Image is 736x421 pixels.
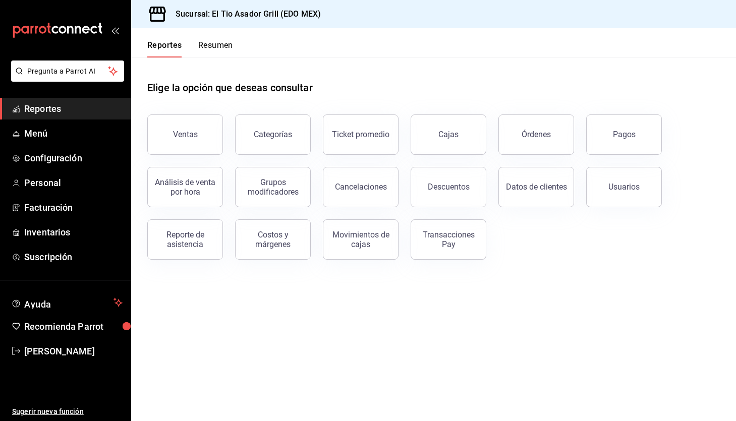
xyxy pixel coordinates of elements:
[613,130,636,139] div: Pagos
[411,219,486,260] button: Transacciones Pay
[24,320,123,333] span: Recomienda Parrot
[24,296,109,309] span: Ayuda
[27,66,108,77] span: Pregunta a Parrot AI
[235,114,311,155] button: Categorías
[11,61,124,82] button: Pregunta a Parrot AI
[254,130,292,139] div: Categorías
[242,230,304,249] div: Costos y márgenes
[24,176,123,190] span: Personal
[335,182,387,192] div: Cancelaciones
[411,114,486,155] a: Cajas
[167,8,321,20] h3: Sucursal: El Tio Asador Grill (EDO MEX)
[154,177,216,197] div: Análisis de venta por hora
[147,219,223,260] button: Reporte de asistencia
[242,177,304,197] div: Grupos modificadores
[147,40,233,57] div: navigation tabs
[173,130,198,139] div: Ventas
[154,230,216,249] div: Reporte de asistencia
[198,40,233,57] button: Resumen
[12,406,123,417] span: Sugerir nueva función
[428,182,470,192] div: Descuentos
[235,219,311,260] button: Costos y márgenes
[323,219,399,260] button: Movimientos de cajas
[438,129,459,141] div: Cajas
[506,182,567,192] div: Datos de clientes
[147,40,182,57] button: Reportes
[147,80,313,95] h1: Elige la opción que deseas consultar
[498,167,574,207] button: Datos de clientes
[608,182,640,192] div: Usuarios
[24,151,123,165] span: Configuración
[24,225,123,239] span: Inventarios
[411,167,486,207] button: Descuentos
[323,167,399,207] button: Cancelaciones
[323,114,399,155] button: Ticket promedio
[417,230,480,249] div: Transacciones Pay
[147,114,223,155] button: Ventas
[329,230,392,249] div: Movimientos de cajas
[7,73,124,84] a: Pregunta a Parrot AI
[24,250,123,264] span: Suscripción
[24,344,123,358] span: [PERSON_NAME]
[111,26,119,34] button: open_drawer_menu
[24,201,123,214] span: Facturación
[498,114,574,155] button: Órdenes
[332,130,389,139] div: Ticket promedio
[586,167,662,207] button: Usuarios
[147,167,223,207] button: Análisis de venta por hora
[522,130,551,139] div: Órdenes
[235,167,311,207] button: Grupos modificadores
[586,114,662,155] button: Pagos
[24,127,123,140] span: Menú
[24,102,123,115] span: Reportes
